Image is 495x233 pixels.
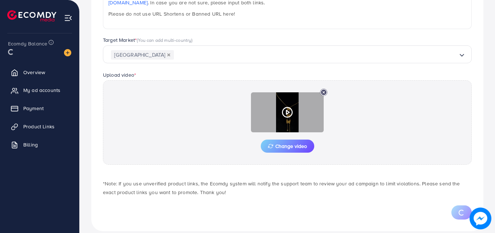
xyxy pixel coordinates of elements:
img: logo [7,10,56,21]
input: Search for option [175,48,458,60]
a: My ad accounts [5,83,74,97]
img: image [471,209,490,228]
img: image [64,49,71,56]
span: Overview [23,69,45,76]
a: Payment [5,101,74,116]
span: My ad accounts [23,87,60,94]
span: [GEOGRAPHIC_DATA] [111,50,174,60]
a: Overview [5,65,74,80]
label: Upload video [103,71,136,79]
p: *Note: If you use unverified product links, the Ecomdy system will notify the support team to rev... [103,179,472,197]
img: menu [64,14,72,22]
span: Payment [23,105,44,112]
span: Product Links [23,123,55,130]
div: Search for option [103,45,472,63]
a: Product Links [5,119,74,134]
label: Target Market [103,36,193,44]
span: Please do not use URL Shortens or Banned URL here! [108,10,235,17]
button: Change video [261,140,314,153]
span: (You can add multi-country) [137,37,192,43]
span: Ecomdy Balance [8,40,47,47]
button: Deselect Pakistan [167,53,171,57]
a: Billing [5,137,74,152]
span: Billing [23,141,38,148]
span: Change video [268,144,307,149]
